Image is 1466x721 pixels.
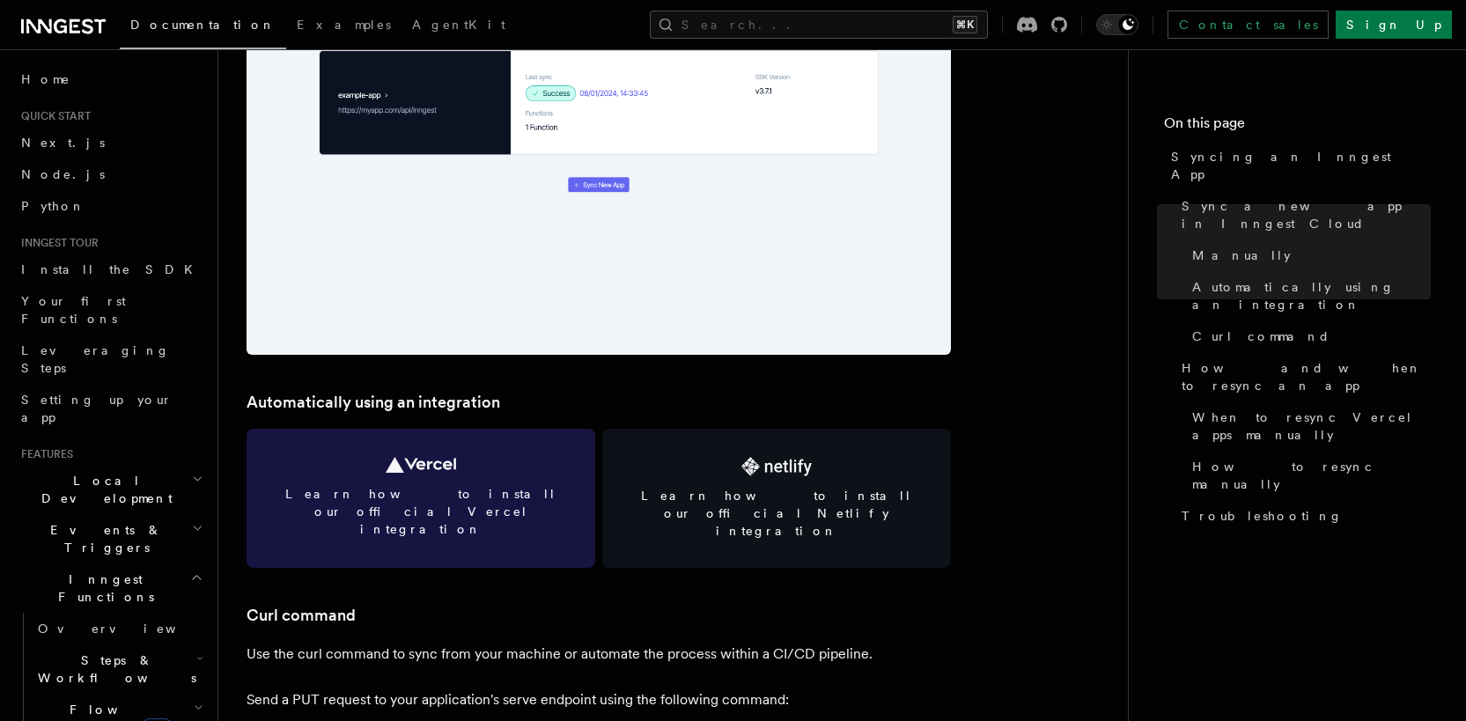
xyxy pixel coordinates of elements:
span: Troubleshooting [1182,507,1343,525]
a: How to resync manually [1185,451,1431,500]
span: Syncing an Inngest App [1171,148,1431,183]
p: Use the curl command to sync from your machine or automate the process within a CI/CD pipeline. [247,642,951,666]
button: Inngest Functions [14,563,207,613]
a: Troubleshooting [1175,500,1431,532]
span: Steps & Workflows [31,651,196,687]
a: Documentation [120,5,286,49]
span: Learn how to install our official Netlify integration [623,487,930,540]
span: Home [21,70,70,88]
a: AgentKit [401,5,516,48]
button: Local Development [14,465,207,514]
span: Inngest tour [14,236,99,250]
a: Curl command [1185,320,1431,352]
a: Curl command [247,603,356,628]
span: How to resync manually [1192,458,1431,493]
a: Leveraging Steps [14,335,207,384]
span: When to resync Vercel apps manually [1192,408,1431,444]
kbd: ⌘K [953,16,977,33]
span: Features [14,447,73,461]
span: Leveraging Steps [21,343,170,375]
span: AgentKit [412,18,505,32]
span: Quick start [14,109,91,123]
span: Curl command [1192,327,1330,345]
span: Install the SDK [21,262,203,276]
span: Setting up your app [21,393,173,424]
a: Manually [1185,239,1431,271]
a: How and when to resync an app [1175,352,1431,401]
span: Overview [38,622,219,636]
span: Next.js [21,136,105,150]
a: Sign Up [1336,11,1452,39]
span: Your first Functions [21,294,126,326]
a: Automatically using an integration [1185,271,1431,320]
span: Node.js [21,167,105,181]
span: Python [21,199,85,213]
span: Sync a new app in Inngest Cloud [1182,197,1431,232]
span: Local Development [14,472,192,507]
span: Automatically using an integration [1192,278,1431,313]
a: Next.js [14,127,207,158]
h4: On this page [1164,113,1431,141]
span: How and when to resync an app [1182,359,1431,394]
a: Your first Functions [14,285,207,335]
a: Node.js [14,158,207,190]
span: Examples [297,18,391,32]
span: Documentation [130,18,276,32]
a: Python [14,190,207,222]
a: Examples [286,5,401,48]
a: Learn how to install our official Vercel integration [247,429,595,568]
span: Learn how to install our official Vercel integration [268,485,574,538]
a: Contact sales [1168,11,1329,39]
button: Toggle dark mode [1096,14,1138,35]
button: Search...⌘K [650,11,988,39]
a: Automatically using an integration [247,390,500,415]
a: Syncing an Inngest App [1164,141,1431,190]
a: Install the SDK [14,254,207,285]
button: Steps & Workflows [31,644,207,694]
a: Sync a new app in Inngest Cloud [1175,190,1431,239]
a: When to resync Vercel apps manually [1185,401,1431,451]
a: Learn how to install our official Netlify integration [602,429,951,568]
span: Manually [1192,246,1291,264]
p: Send a PUT request to your application's serve endpoint using the following command: [247,688,951,712]
a: Overview [31,613,207,644]
a: Home [14,63,207,95]
a: Setting up your app [14,384,207,433]
button: Events & Triggers [14,514,207,563]
span: Inngest Functions [14,570,190,606]
span: Events & Triggers [14,521,192,556]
